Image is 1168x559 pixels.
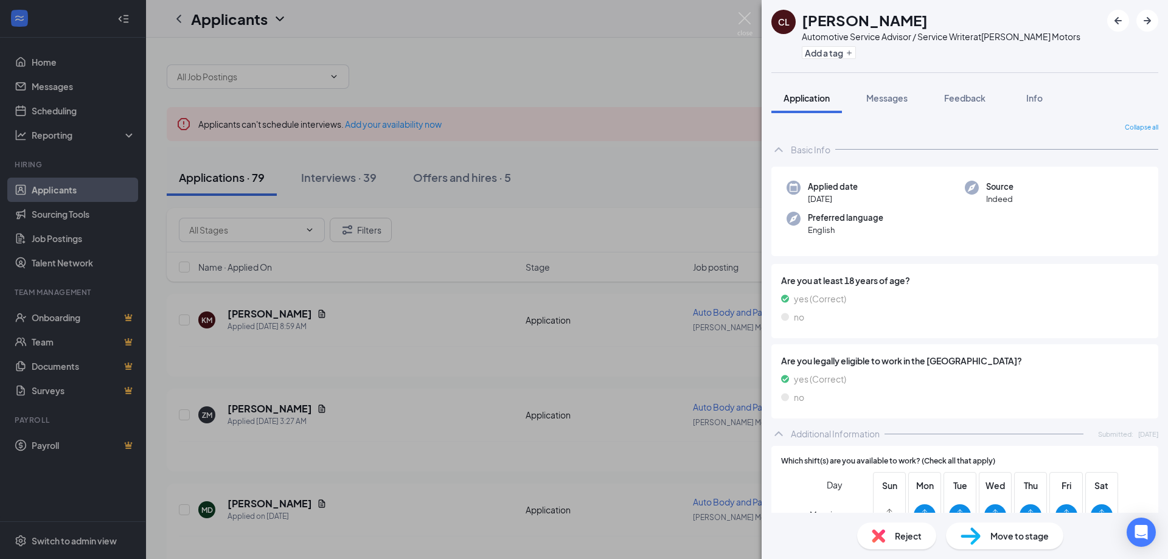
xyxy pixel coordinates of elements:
span: Which shift(s) are you available to work? (Check all that apply) [781,456,995,467]
div: Open Intercom Messenger [1127,518,1156,547]
div: CL [778,16,790,28]
span: yes (Correct) [794,292,846,305]
span: English [808,224,883,236]
span: [DATE] [1138,429,1158,439]
span: yes (Correct) [794,372,846,386]
span: Fri [1055,479,1077,492]
span: no [794,391,804,404]
button: ArrowLeftNew [1107,10,1129,32]
svg: Plus [846,49,853,57]
div: Additional Information [791,428,880,440]
span: Tue [949,479,971,492]
span: Wed [984,479,1006,492]
span: Sun [878,479,900,492]
svg: ArrowLeftNew [1111,13,1125,28]
span: Day [827,478,843,491]
svg: ChevronUp [771,426,786,441]
span: Messages [866,92,908,103]
span: Indeed [986,193,1013,205]
span: [DATE] [808,193,858,205]
span: Mon [914,479,936,492]
span: Thu [1020,479,1041,492]
button: ArrowRight [1136,10,1158,32]
span: Feedback [944,92,985,103]
span: Source [986,181,1013,193]
span: Application [784,92,830,103]
span: Morning [810,504,843,526]
span: Sat [1091,479,1113,492]
span: Reject [895,529,922,543]
span: Are you at least 18 years of age? [781,274,1149,287]
h1: [PERSON_NAME] [802,10,928,30]
span: Submitted: [1098,429,1133,439]
div: Automotive Service Advisor / Service Writer at [PERSON_NAME] Motors [802,30,1080,43]
span: Preferred language [808,212,883,224]
span: Collapse all [1125,123,1158,133]
span: Info [1026,92,1043,103]
span: Are you legally eligible to work in the [GEOGRAPHIC_DATA]? [781,354,1149,367]
button: PlusAdd a tag [802,46,856,59]
svg: ChevronUp [771,142,786,157]
div: Basic Info [791,144,830,156]
span: Move to stage [990,529,1049,543]
span: Applied date [808,181,858,193]
svg: ArrowRight [1140,13,1155,28]
span: no [794,310,804,324]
